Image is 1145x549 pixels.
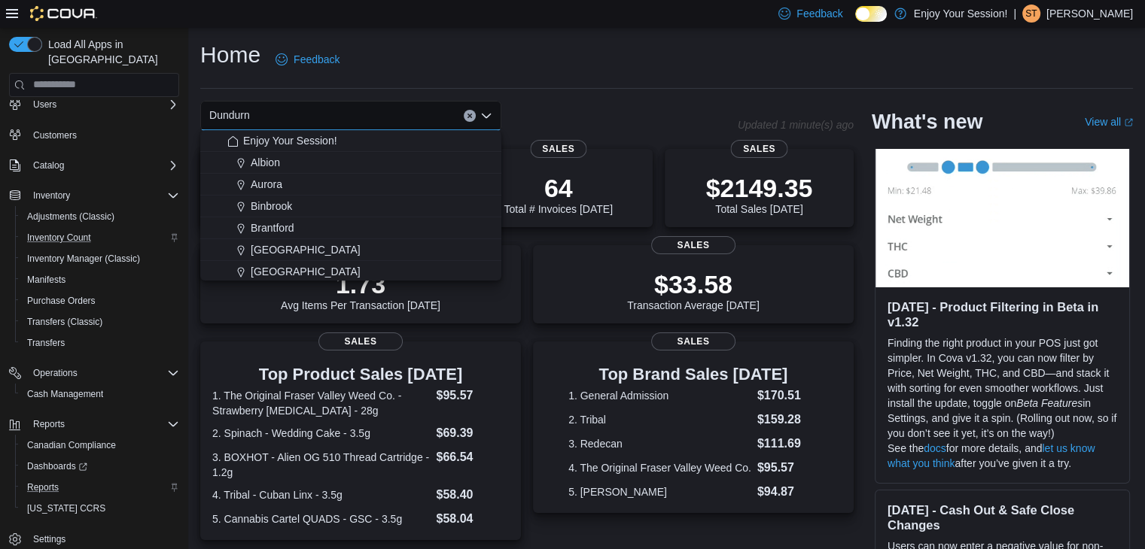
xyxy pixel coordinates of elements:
h1: Home [200,40,260,70]
a: Inventory Count [21,229,97,247]
em: Beta Features [1016,397,1083,409]
button: Operations [3,362,185,384]
span: Albion [251,155,280,170]
a: Feedback [270,44,346,74]
a: View allExternal link [1085,116,1133,128]
span: Cash Management [27,388,103,400]
a: Manifests [21,271,72,289]
span: Settings [27,529,179,548]
dt: 2. Spinach - Wedding Cake - 3.5g [212,426,430,441]
span: Sales [651,236,735,254]
a: Dashboards [15,456,185,477]
span: Transfers (Classic) [27,316,102,328]
button: Reports [15,477,185,498]
p: [PERSON_NAME] [1046,5,1133,23]
span: Reports [27,415,179,433]
p: 64 [504,173,612,203]
h3: [DATE] - Cash Out & Safe Close Changes [888,502,1117,532]
span: Reports [27,481,59,493]
span: Reports [33,418,65,430]
dt: 1. General Admission [568,388,751,403]
a: [US_STATE] CCRS [21,499,111,517]
dt: 4. The Original Fraser Valley Weed Co. [568,460,751,475]
p: See the for more details, and after you’ve given it a try. [888,441,1117,471]
div: Shannon Thompson [1022,5,1040,23]
span: Transfers (Classic) [21,313,179,331]
span: Inventory [27,187,179,205]
button: Inventory Manager (Classic) [15,248,185,269]
span: Sales [530,140,586,158]
span: Adjustments (Classic) [21,208,179,226]
h2: What's new [872,110,982,134]
span: Inventory Manager (Classic) [21,250,179,268]
a: Inventory Manager (Classic) [21,250,146,268]
span: Washington CCRS [21,499,179,517]
p: Updated 1 minute(s) ago [738,119,854,131]
h3: [DATE] - Product Filtering in Beta in v1.32 [888,299,1117,329]
dt: 5. [PERSON_NAME] [568,484,751,499]
span: Inventory Count [21,229,179,247]
span: Customers [33,129,77,141]
span: Sales [318,332,403,350]
button: Clear input [464,110,476,122]
span: Adjustments (Classic) [27,211,114,223]
dt: 2. Tribal [568,412,751,427]
dd: $111.69 [757,435,818,453]
a: Adjustments (Classic) [21,208,120,226]
span: Inventory Manager (Classic) [27,253,140,265]
dd: $95.57 [757,459,818,477]
button: Users [27,96,62,114]
h3: Top Brand Sales [DATE] [568,365,818,384]
button: Manifests [15,269,185,290]
dt: 5. Cannabis Cartel QUADS - GSC - 3.5g [212,511,430,526]
button: Binbrook [200,196,501,217]
button: Albion [200,152,501,174]
div: Total Sales [DATE] [706,173,813,215]
dd: $58.40 [436,486,508,504]
span: Purchase Orders [21,292,179,310]
img: Cova [30,6,97,21]
dd: $66.54 [436,448,508,466]
span: Feedback [796,6,842,21]
dd: $159.28 [757,411,818,429]
p: Enjoy Your Session! [914,5,1008,23]
span: Sales [731,140,787,158]
span: [GEOGRAPHIC_DATA] [251,264,361,279]
button: Catalog [3,155,185,176]
button: [GEOGRAPHIC_DATA] [200,261,501,283]
button: Inventory Count [15,227,185,248]
span: Transfers [27,337,65,349]
span: Manifests [27,274,65,286]
span: Inventory Count [27,232,91,244]
button: Purchase Orders [15,290,185,311]
span: Settings [33,533,65,545]
button: Catalog [27,156,70,174]
span: [GEOGRAPHIC_DATA] [251,242,361,257]
dt: 1. The Original Fraser Valley Weed Co. - Strawberry [MEDICAL_DATA] - 28g [212,388,430,418]
a: Reports [21,478,65,496]
input: Dark Mode [855,6,887,22]
span: Users [27,96,179,114]
span: Catalog [27,156,179,174]
dd: $95.57 [436,387,508,405]
button: Transfers [15,332,185,353]
span: Dundurn [209,106,250,124]
button: Adjustments (Classic) [15,206,185,227]
dt: 3. BOXHOT - Alien OG 510 Thread Cartridge - 1.2g [212,450,430,480]
a: Canadian Compliance [21,436,122,454]
a: Transfers [21,334,71,352]
span: Cash Management [21,385,179,403]
span: Operations [33,367,78,379]
button: Cash Management [15,384,185,405]
span: Aurora [251,177,282,192]
button: Aurora [200,174,501,196]
dd: $94.87 [757,483,818,501]
div: Total # Invoices [DATE] [504,173,612,215]
span: Purchase Orders [27,295,96,307]
a: Cash Management [21,385,109,403]
button: Operations [27,364,84,382]
button: Brantford [200,217,501,239]
span: Inventory [33,190,70,202]
a: Settings [27,530,72,548]
span: Reports [21,478,179,496]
